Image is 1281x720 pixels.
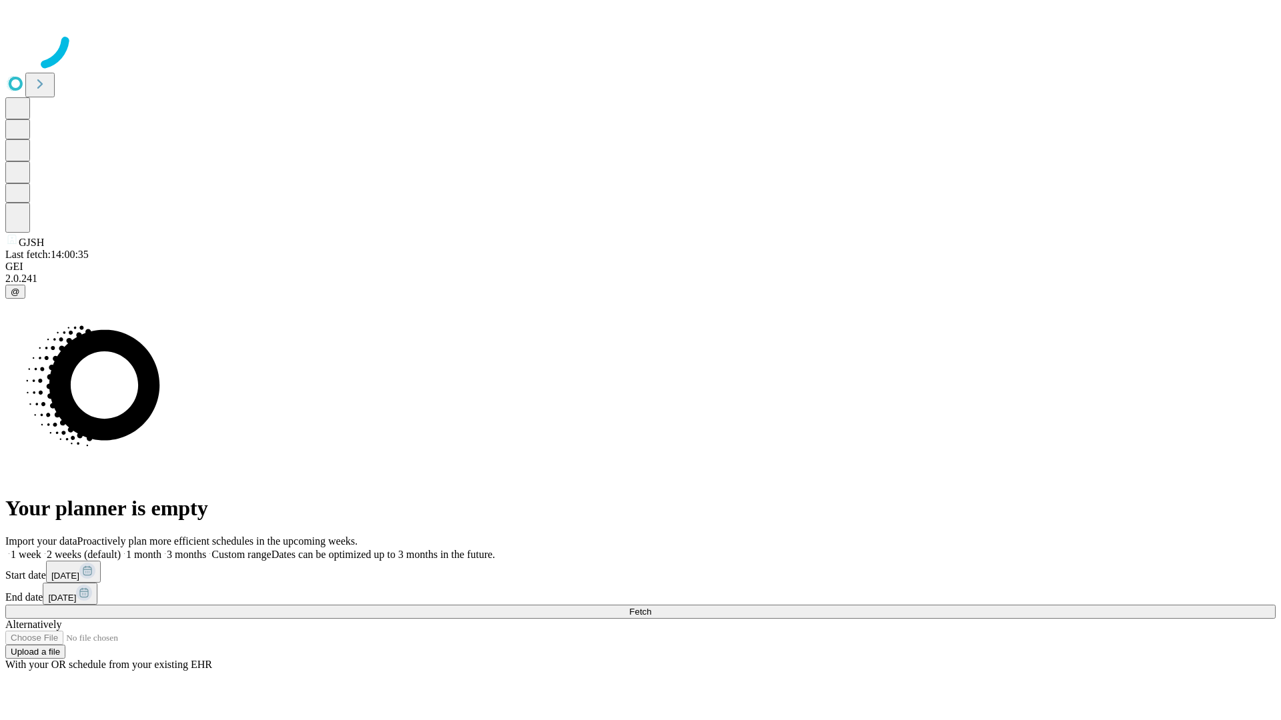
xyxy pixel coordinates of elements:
[5,645,65,659] button: Upload a file
[5,619,61,630] span: Alternatively
[5,535,77,547] span: Import your data
[11,287,20,297] span: @
[51,571,79,581] span: [DATE]
[5,561,1276,583] div: Start date
[5,583,1276,605] div: End date
[5,496,1276,521] h1: Your planner is empty
[46,561,101,583] button: [DATE]
[5,285,25,299] button: @
[272,549,495,560] span: Dates can be optimized up to 3 months in the future.
[47,549,121,560] span: 2 weeks (default)
[5,249,89,260] span: Last fetch: 14:00:35
[77,535,358,547] span: Proactively plan more efficient schedules in the upcoming weeks.
[167,549,206,560] span: 3 months
[5,659,212,670] span: With your OR schedule from your existing EHR
[11,549,41,560] span: 1 week
[43,583,97,605] button: [DATE]
[48,593,76,603] span: [DATE]
[5,261,1276,273] div: GEI
[126,549,161,560] span: 1 month
[5,605,1276,619] button: Fetch
[19,237,44,248] span: GJSH
[211,549,271,560] span: Custom range
[629,607,651,617] span: Fetch
[5,273,1276,285] div: 2.0.241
